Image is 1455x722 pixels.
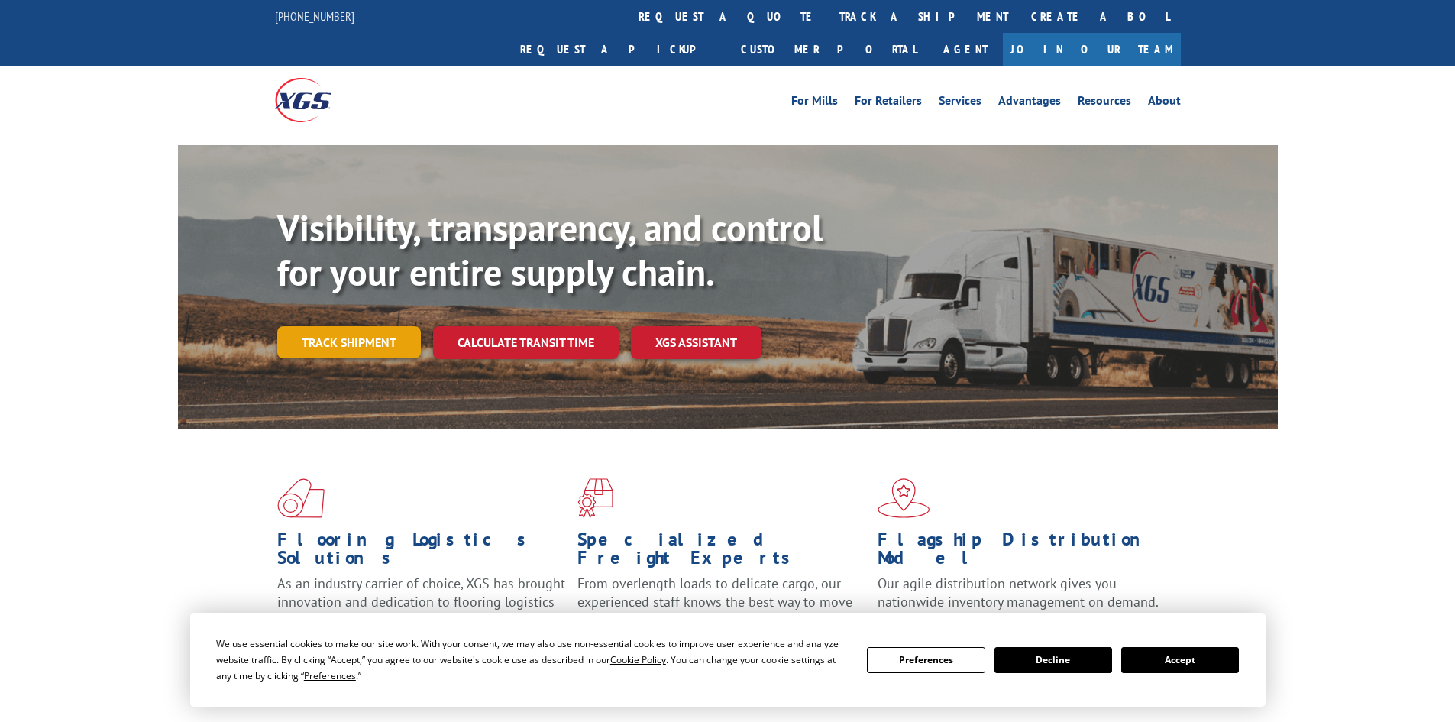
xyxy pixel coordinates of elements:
a: Advantages [998,95,1061,112]
a: For Mills [791,95,838,112]
span: As an industry carrier of choice, XGS has brought innovation and dedication to flooring logistics... [277,575,565,629]
img: xgs-icon-total-supply-chain-intelligence-red [277,478,325,518]
img: xgs-icon-flagship-distribution-model-red [878,478,930,518]
h1: Specialized Freight Experts [577,530,866,575]
a: Calculate transit time [433,326,619,359]
span: Our agile distribution network gives you nationwide inventory management on demand. [878,575,1159,610]
button: Preferences [867,647,985,673]
a: [PHONE_NUMBER] [275,8,354,24]
img: xgs-icon-focused-on-flooring-red [577,478,613,518]
span: Cookie Policy [610,653,666,666]
div: Cookie Consent Prompt [190,613,1266,707]
b: Visibility, transparency, and control for your entire supply chain. [277,204,823,296]
h1: Flagship Distribution Model [878,530,1166,575]
a: Agent [928,33,1003,66]
a: About [1148,95,1181,112]
a: Services [939,95,981,112]
a: For Retailers [855,95,922,112]
button: Accept [1121,647,1239,673]
a: Customer Portal [729,33,928,66]
button: Decline [994,647,1112,673]
a: Resources [1078,95,1131,112]
a: Track shipment [277,326,421,358]
p: From overlength loads to delicate cargo, our experienced staff knows the best way to move your fr... [577,575,866,643]
a: XGS ASSISTANT [631,326,761,359]
h1: Flooring Logistics Solutions [277,530,566,575]
span: Preferences [304,669,356,682]
a: Request a pickup [509,33,729,66]
div: We use essential cookies to make our site work. With your consent, we may also use non-essential ... [216,636,849,684]
a: Join Our Team [1003,33,1181,66]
